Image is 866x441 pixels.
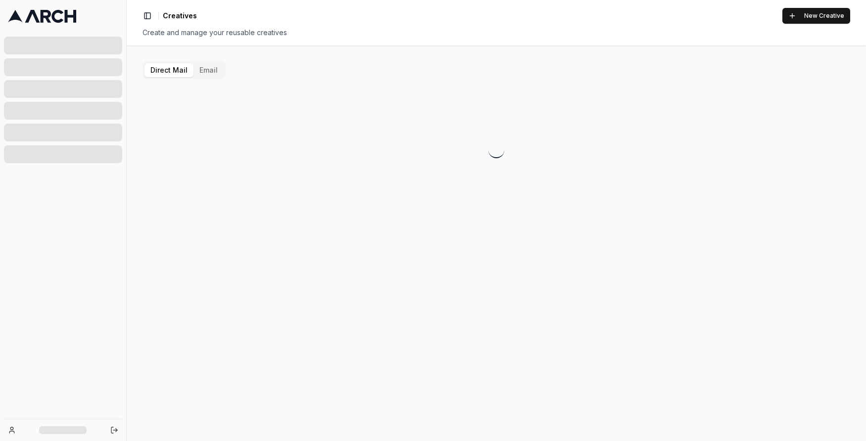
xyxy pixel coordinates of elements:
nav: breadcrumb [163,11,197,21]
button: Direct Mail [144,63,193,77]
div: Create and manage your reusable creatives [143,28,850,38]
span: Creatives [163,11,197,21]
button: New Creative [782,8,850,24]
button: Log out [107,423,121,437]
button: Email [193,63,224,77]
